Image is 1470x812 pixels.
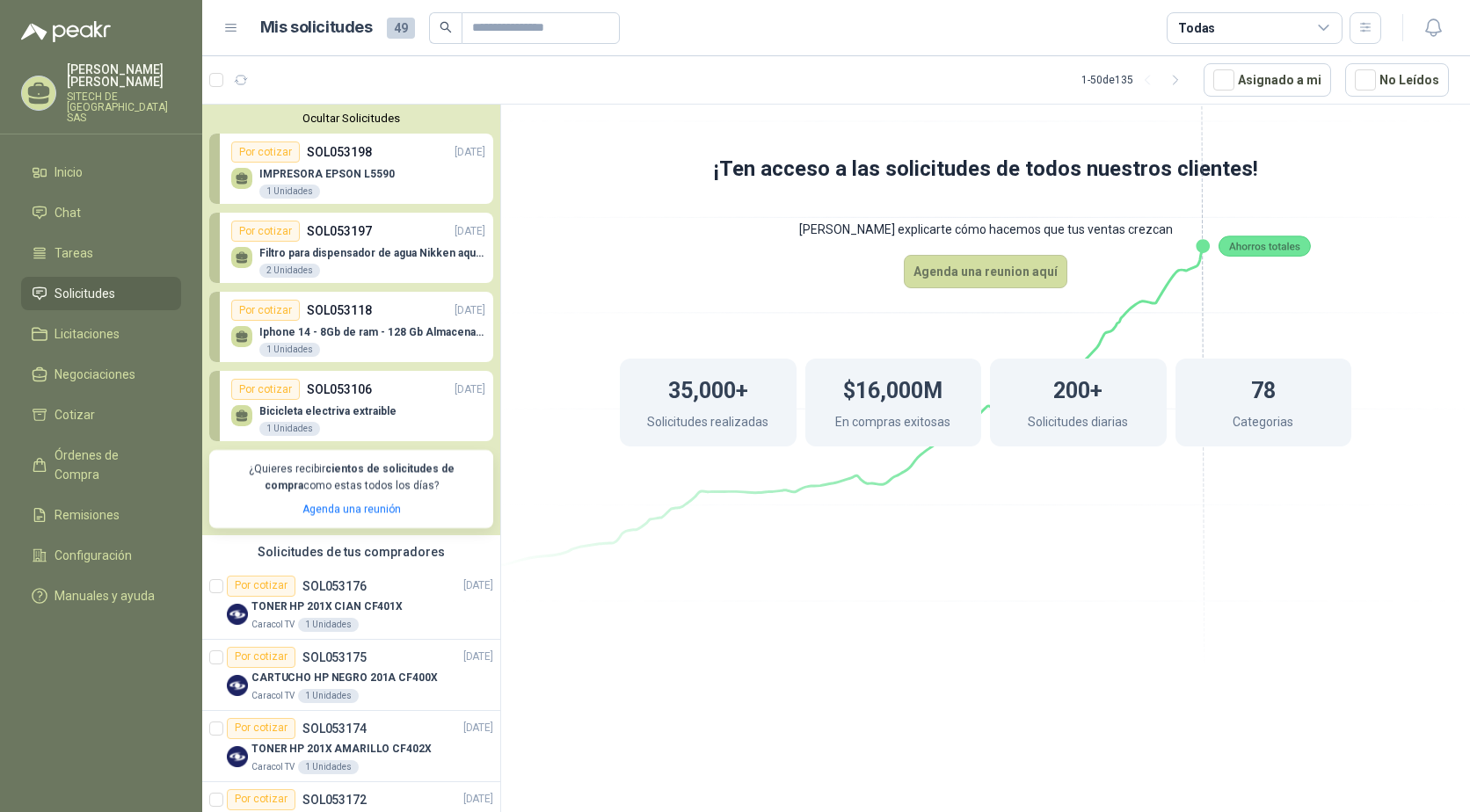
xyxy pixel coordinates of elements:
span: Configuración [55,546,132,565]
span: Órdenes de Compra [55,446,164,484]
p: SOL053174 [302,722,367,735]
p: Solicitudes realizadas [647,412,768,436]
p: Bicicleta electriva extraible [259,405,397,417]
div: 2 Unidades [259,264,320,278]
a: Agenda una reunión [302,503,401,515]
img: Company Logo [227,604,248,625]
p: TONER HP 201X CIAN CF401X [251,598,403,615]
p: [DATE] [463,649,493,665]
p: CARTUCHO HP NEGRO 201A CF400X [251,670,438,686]
a: Por cotizarSOL053174[DATE] Company LogoTONER HP 201X AMARILLO CF402XCaracol TV1 Unidades [202,711,500,782]
span: Manuales y ayuda [55,586,155,605]
h1: 78 [1251,369,1276,408]
a: Por cotizarSOL053118[DATE] Iphone 14 - 8Gb de ram - 128 Gb Almacenamiento1 Unidades [209,292,493,362]
p: [DATE] [455,223,485,240]
a: Órdenes de Compra [21,439,181,491]
p: IMPRESORA EPSON L5590 [259,168,395,180]
a: Por cotizarSOL053175[DATE] Company LogoCARTUCHO HP NEGRO 201A CF400XCaracol TV1 Unidades [202,640,500,711]
a: Chat [21,196,181,229]
h1: 200+ [1053,369,1102,408]
p: SOL053118 [307,301,372,320]
span: Negociaciones [55,365,135,384]
button: Asignado a mi [1204,63,1331,97]
p: Solicitudes diarias [1028,412,1128,436]
p: [DATE] [455,302,485,319]
div: Por cotizar [227,718,295,739]
p: SOL053172 [302,794,367,806]
p: Caracol TV [251,760,295,774]
p: Caracol TV [251,618,295,632]
b: cientos de solicitudes de compra [265,462,455,491]
span: Inicio [55,163,83,182]
p: TONER HP 201X AMARILLO CF402X [251,741,432,758]
span: Remisiones [55,505,120,525]
a: Inicio [21,156,181,189]
span: Licitaciones [55,324,120,344]
button: Ocultar Solicitudes [209,112,493,125]
img: Company Logo [227,675,248,696]
p: SOL053198 [307,142,372,162]
div: 1 - 50 de 135 [1081,66,1190,94]
a: Por cotizarSOL053106[DATE] Bicicleta electriva extraible1 Unidades [209,371,493,441]
p: Caracol TV [251,689,295,703]
span: Chat [55,203,81,222]
img: Company Logo [227,746,248,767]
div: Todas [1178,18,1215,38]
div: 1 Unidades [259,185,320,199]
p: Iphone 14 - 8Gb de ram - 128 Gb Almacenamiento [259,326,485,338]
a: Por cotizarSOL053176[DATE] Company LogoTONER HP 201X CIAN CF401XCaracol TV1 Unidades [202,569,500,640]
p: SOL053106 [307,380,372,399]
button: Agenda una reunion aquí [904,255,1067,288]
div: Por cotizar [231,221,300,242]
a: Licitaciones [21,317,181,351]
div: Por cotizar [227,789,295,810]
div: Ocultar SolicitudesPor cotizarSOL053198[DATE] IMPRESORA EPSON L55901 UnidadesPor cotizarSOL053197... [202,105,500,535]
div: 1 Unidades [298,618,359,632]
p: SOL053176 [302,580,367,592]
span: Solicitudes [55,284,115,303]
div: 1 Unidades [259,343,320,357]
p: Categorias [1233,412,1293,436]
p: [DATE] [463,577,493,594]
div: 1 Unidades [259,422,320,436]
div: Por cotizar [231,300,300,321]
a: Tareas [21,236,181,270]
h1: 35,000+ [668,369,748,408]
div: Por cotizar [227,647,295,668]
span: Cotizar [55,405,95,424]
p: SITECH DE [GEOGRAPHIC_DATA] SAS [67,91,181,123]
p: Filtro para dispensador de agua Nikken aqua pour deluxe [259,247,485,259]
a: Negociaciones [21,358,181,391]
a: Solicitudes [21,277,181,310]
p: [DATE] [463,720,493,736]
p: ¿Quieres recibir como estas todos los días? [220,460,483,494]
h1: Mis solicitudes [260,15,373,40]
h1: $16,000M [843,369,942,408]
span: Tareas [55,243,93,263]
span: search [440,21,452,33]
div: Por cotizar [227,576,295,597]
a: Configuración [21,539,181,572]
a: Manuales y ayuda [21,579,181,613]
p: [DATE] [455,144,485,161]
a: Por cotizarSOL053198[DATE] IMPRESORA EPSON L55901 Unidades [209,134,493,204]
p: SOL053197 [307,221,372,241]
p: [DATE] [455,381,485,398]
a: Por cotizarSOL053197[DATE] Filtro para dispensador de agua Nikken aqua pour deluxe2 Unidades [209,213,493,283]
div: Por cotizar [231,141,300,163]
p: [DATE] [463,791,493,808]
p: En compras exitosas [835,412,950,436]
div: 1 Unidades [298,760,359,774]
div: 1 Unidades [298,689,359,703]
a: Remisiones [21,498,181,532]
button: No Leídos [1345,63,1449,97]
p: SOL053175 [302,651,367,663]
span: 49 [387,18,415,39]
div: Solicitudes de tus compradores [202,535,500,569]
p: [PERSON_NAME] [PERSON_NAME] [67,63,181,88]
div: Por cotizar [231,379,300,400]
a: Cotizar [21,398,181,431]
img: Logo peakr [21,21,111,42]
